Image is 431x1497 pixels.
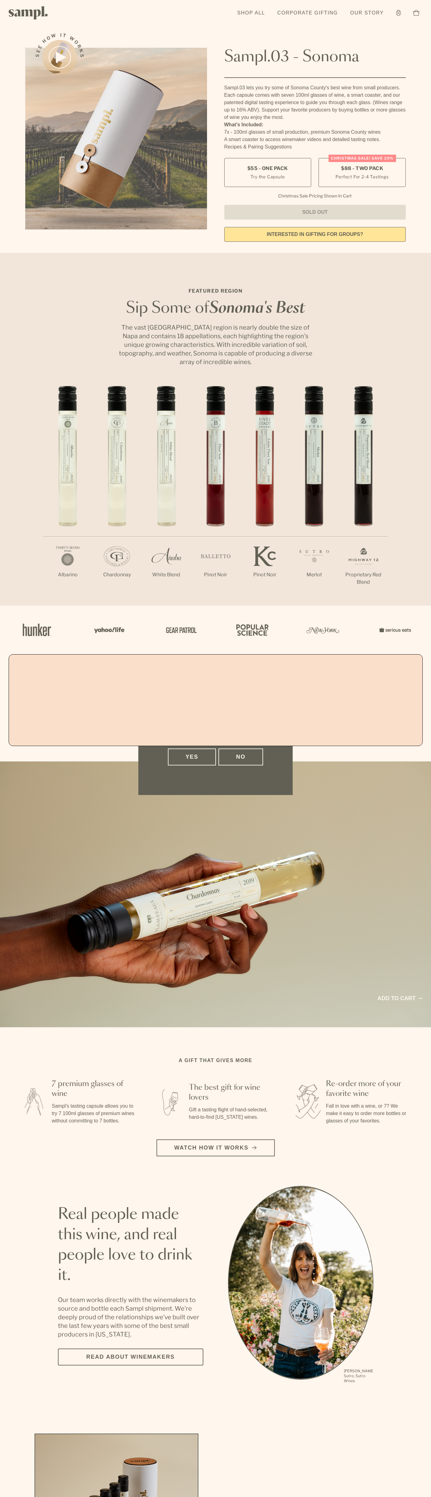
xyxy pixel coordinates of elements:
li: 3 / 7 [142,386,191,598]
span: $55 - One Pack [247,165,288,172]
a: interested in gifting for groups? [224,227,406,242]
a: Add to cart [377,994,422,1003]
div: slide 1 [228,1186,373,1384]
img: Sampl.03 - Sonoma [25,48,207,229]
a: Corporate Gifting [274,6,341,20]
p: Proprietary Red Blend [339,571,388,586]
p: Pinot Noir [240,571,290,578]
small: Try the Capsule [250,173,285,180]
a: Our Story [347,6,387,20]
small: Perfect For 2-4 Tastings [335,173,388,180]
li: 5 / 7 [240,386,290,598]
img: Sampl logo [9,6,48,19]
ul: carousel [228,1186,373,1384]
p: Pinot Noir [191,571,240,578]
p: Chardonnay [92,571,142,578]
div: Christmas SALE! Save 20% [328,155,396,162]
li: 6 / 7 [290,386,339,598]
a: Shop All [234,6,268,20]
p: [PERSON_NAME] Sutro, Sutro Wines [344,1369,373,1383]
li: 1 / 7 [43,386,92,598]
button: No [218,748,263,765]
li: 2 / 7 [92,386,142,598]
p: White Blend [142,571,191,578]
span: $88 - Two Pack [341,165,383,172]
button: Sold Out [224,205,406,220]
p: Merlot [290,571,339,578]
button: See how it works [43,40,77,75]
p: Albarino [43,571,92,578]
li: 4 / 7 [191,386,240,598]
button: Yes [168,748,216,765]
li: 7 / 7 [339,386,388,606]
